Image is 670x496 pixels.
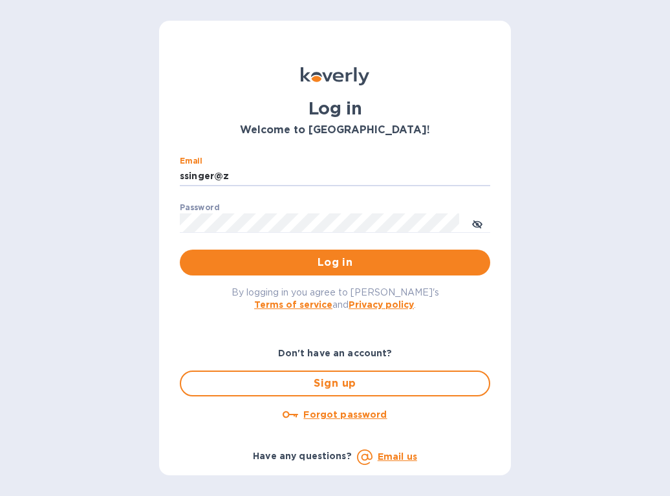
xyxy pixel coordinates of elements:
[301,67,369,85] img: Koverly
[180,98,490,119] h1: Log in
[180,158,202,166] label: Email
[180,124,490,136] h3: Welcome to [GEOGRAPHIC_DATA]!
[464,210,490,236] button: toggle password visibility
[378,451,417,462] a: Email us
[303,409,387,420] u: Forgot password
[191,376,479,391] span: Sign up
[180,167,490,186] input: Enter email address
[180,204,219,212] label: Password
[253,451,352,461] b: Have any questions?
[180,371,490,396] button: Sign up
[190,255,480,270] span: Log in
[232,287,439,310] span: By logging in you agree to [PERSON_NAME]'s and .
[180,250,490,275] button: Log in
[254,299,332,310] a: Terms of service
[278,348,393,358] b: Don't have an account?
[349,299,414,310] a: Privacy policy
